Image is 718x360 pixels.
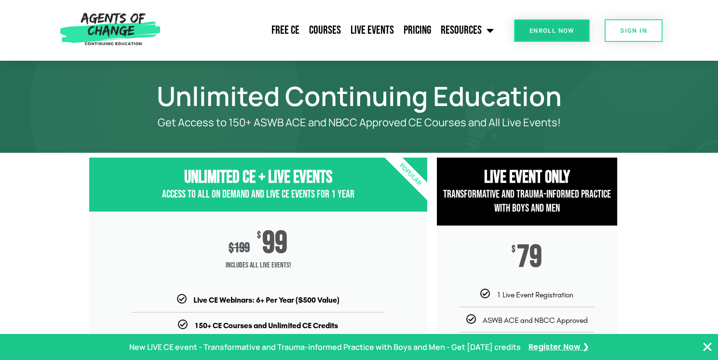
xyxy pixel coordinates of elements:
[517,245,542,270] span: 79
[262,231,287,256] span: 99
[514,19,590,42] a: Enroll Now
[229,240,234,256] span: $
[89,167,427,188] h3: Unlimited CE + Live Events
[443,188,611,215] span: Transformative and Trauma-informed Practice with Boys and Men
[84,85,634,107] h1: Unlimited Continuing Education
[89,256,427,275] span: Includes ALL Live Events!
[257,231,261,240] span: $
[497,290,573,299] span: 1 Live Event Registration
[483,316,588,325] span: ASWB ACE and NBCC Approved
[512,245,515,254] span: $
[123,117,596,129] p: Get Access to 150+ ASWB ACE and NBCC Approved CE Courses and All Live Events!
[346,18,399,42] a: Live Events
[620,27,647,34] span: SIGN IN
[129,340,521,354] p: New LIVE CE event - Transformative and Trauma-informed Practice with Boys and Men - Get [DATE] cr...
[267,18,304,42] a: Free CE
[354,119,466,230] div: Popular
[605,19,663,42] a: SIGN IN
[436,18,499,42] a: Resources
[194,321,338,330] b: 150+ CE Courses and Unlimited CE Credits
[399,18,436,42] a: Pricing
[702,341,713,353] button: Close Banner
[162,188,354,201] span: Access to All On Demand and Live CE Events for 1 year
[193,295,339,305] b: Live CE Webinars: 6+ Per Year ($500 Value)
[437,167,617,188] h3: Live Event Only
[528,340,589,354] a: Register Now ❯
[229,240,250,256] div: 199
[165,18,499,42] nav: Menu
[304,18,346,42] a: Courses
[529,27,574,34] span: Enroll Now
